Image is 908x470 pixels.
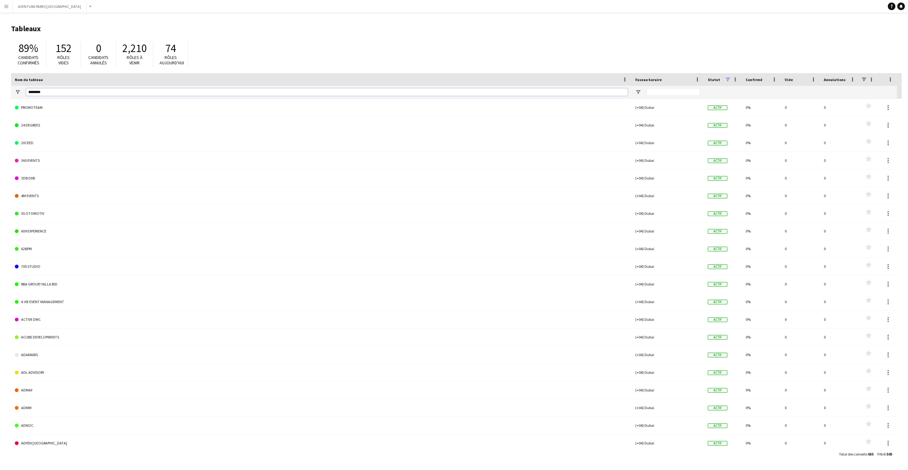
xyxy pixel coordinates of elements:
[820,240,859,257] div: 0
[708,353,727,357] span: Actif
[742,187,781,204] div: 0%
[820,417,859,434] div: 0
[781,99,820,116] div: 0
[781,417,820,434] div: 0
[55,41,72,55] span: 152
[15,311,628,328] a: ACTIVE DMC
[632,399,704,416] div: (+04) Dubaï
[632,152,704,169] div: (+04) Dubaï
[632,311,704,328] div: (+04) Dubaï
[708,441,727,446] span: Actif
[742,134,781,151] div: 0%
[15,293,628,311] a: A VIE EVENT MANAGEMENT
[742,152,781,169] div: 0%
[708,335,727,340] span: Actif
[820,311,859,328] div: 0
[96,41,101,55] span: 0
[632,293,704,310] div: (+04) Dubaï
[632,346,704,363] div: (+04) Dubaï
[26,88,628,96] input: Nom du tableau Entrée de filtre
[632,364,704,381] div: (+04) Dubaï
[820,169,859,187] div: 0
[13,0,86,13] button: AVENTURA PARKS [GEOGRAPHIC_DATA]
[19,41,38,55] span: 89%
[820,205,859,222] div: 0
[781,275,820,293] div: 0
[824,77,846,82] span: Annulations
[781,222,820,240] div: 0
[635,89,641,95] button: Ouvrir le menu de filtre
[15,134,628,152] a: 2XCEED
[632,240,704,257] div: (+04) Dubaï
[11,24,902,33] h1: Tableaux
[708,282,727,287] span: Actif
[15,258,628,275] a: 705 STUDIO
[742,258,781,275] div: 0%
[632,205,704,222] div: (+04) Dubaï
[15,187,628,205] a: 4M EVENTS
[781,169,820,187] div: 0
[877,452,886,456] span: Filtré
[820,152,859,169] div: 0
[15,417,628,434] a: ADNOC
[820,364,859,381] div: 0
[781,328,820,346] div: 0
[647,88,700,96] input: Fuseau horaire Entrée de filtre
[15,169,628,187] a: 3DB DXB
[781,434,820,452] div: 0
[15,346,628,364] a: ADAMARIS
[742,364,781,381] div: 0%
[708,141,727,145] span: Actif
[820,258,859,275] div: 0
[781,187,820,204] div: 0
[708,247,727,251] span: Actif
[742,328,781,346] div: 0%
[708,229,727,234] span: Actif
[820,187,859,204] div: 0
[742,346,781,363] div: 0%
[708,158,727,163] span: Actif
[15,116,628,134] a: 24 DEGREES
[820,328,859,346] div: 0
[742,293,781,310] div: 0%
[742,417,781,434] div: 0%
[877,448,892,460] div: :
[632,169,704,187] div: (+04) Dubaï
[781,152,820,169] div: 0
[632,275,704,293] div: (+04) Dubaï
[15,328,628,346] a: ACUBE DEVELOPMENTS
[15,275,628,293] a: 8BA GROUP/ YALLA BID
[632,417,704,434] div: (+04) Dubaï
[868,452,874,456] span: 655
[742,311,781,328] div: 0%
[708,317,727,322] span: Actif
[708,370,727,375] span: Actif
[781,311,820,328] div: 0
[708,123,727,128] span: Actif
[820,434,859,452] div: 0
[742,399,781,416] div: 0%
[839,452,867,456] span: Total des conseils
[632,187,704,204] div: (+04) Dubaï
[15,364,628,381] a: ADL ADVISORY
[708,176,727,181] span: Actif
[632,134,704,151] div: (+04) Dubaï
[122,41,147,55] span: 2,210
[781,399,820,416] div: 0
[820,134,859,151] div: 0
[15,89,20,95] button: Ouvrir le menu de filtre
[742,381,781,399] div: 0%
[820,346,859,363] div: 0
[781,134,820,151] div: 0
[632,381,704,399] div: (+04) Dubaï
[632,258,704,275] div: (+04) Dubaï
[820,116,859,134] div: 0
[15,381,628,399] a: ADMAF
[160,55,184,66] span: Rôles aujourd'hui
[632,328,704,346] div: (+04) Dubaï
[635,77,662,82] span: Fuseau horaire
[742,205,781,222] div: 0%
[708,194,727,198] span: Actif
[781,293,820,310] div: 0
[746,77,762,82] span: Confirmé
